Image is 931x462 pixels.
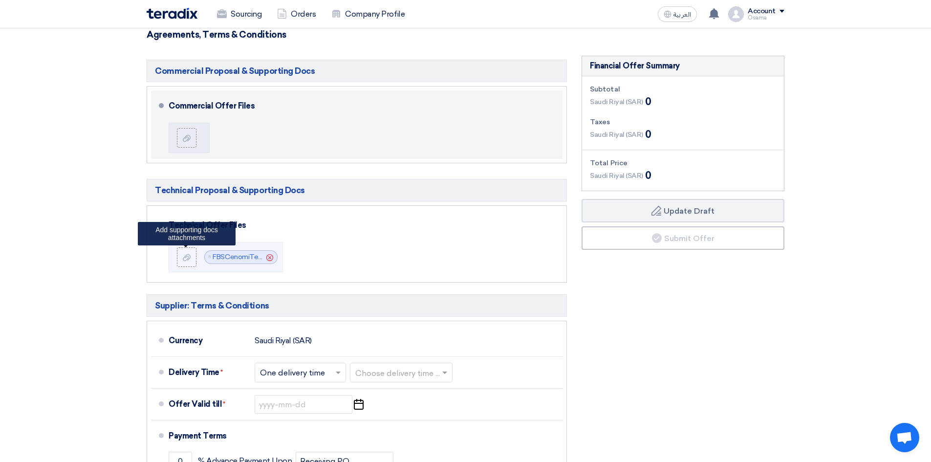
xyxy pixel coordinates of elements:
a: Company Profile [324,3,412,25]
div: Account [748,7,776,16]
h5: Commercial Proposal & Supporting Docs [147,60,567,82]
span: Saudi Riyal (SAR) [590,97,643,107]
span: 0 [645,127,651,142]
span: 0 [645,94,651,109]
img: Teradix logo [147,8,197,19]
h5: Supplier: Terms & Conditions [147,294,567,317]
div: Payment Terms [169,424,551,448]
h3: Agreements, Terms & Conditions [147,29,784,40]
input: yyyy-mm-dd [255,395,352,414]
div: Technical Offer Files [169,214,551,237]
button: العربية [658,6,697,22]
div: Open chat [890,423,919,452]
span: Saudi Riyal (SAR) [590,130,643,140]
div: Commercial Offer Files [169,94,551,118]
div: Subtotal [590,84,776,94]
h5: Technical Proposal & Supporting Docs [147,179,567,201]
span: 0 [645,168,651,183]
a: Sourcing [209,3,269,25]
div: Offer Valid till [169,393,247,416]
a: FBSCenomiTechnical_Proposal_1757259459379.pdf [213,253,375,261]
div: Delivery Time [169,361,247,384]
div: Saudi Riyal (SAR) [255,331,312,350]
div: Osama [748,15,784,21]
span: العربية [673,11,691,18]
span: Saudi Riyal (SAR) [590,171,643,181]
a: Orders [269,3,324,25]
div: Taxes [590,117,776,127]
div: Total Price [590,158,776,168]
div: Financial Offer Summary [590,60,680,72]
img: profile_test.png [728,6,744,22]
div: Currency [169,329,247,352]
div: Add supporting docs attachments [138,222,236,245]
button: Update Draft [582,199,784,222]
button: Submit Offer [582,226,784,250]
